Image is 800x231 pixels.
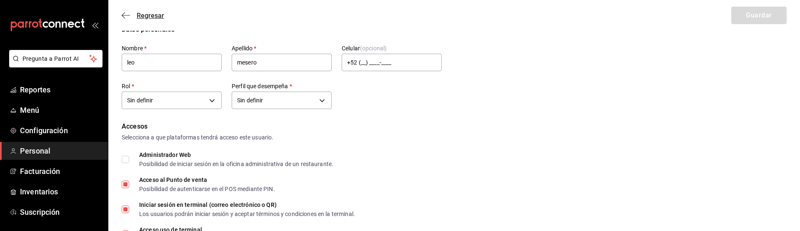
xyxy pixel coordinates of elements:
span: Configuración [20,125,101,136]
button: Regresar [122,12,164,20]
div: Administrador Web [139,152,333,158]
div: Acceso al Punto de venta [139,177,275,183]
span: Regresar [137,12,164,20]
label: Perfil que desempeña [232,83,332,89]
div: Los usuarios podrán iniciar sesión y aceptar términos y condiciones en la terminal. [139,211,355,217]
span: Suscripción [20,206,101,218]
span: Personal [20,145,101,156]
div: Selecciona a que plataformas tendrá acceso este usuario. [122,133,787,142]
span: Menú [20,104,101,116]
a: Pregunta a Parrot AI [6,60,102,69]
label: Celular [342,45,442,51]
div: Sin definir [232,92,332,109]
div: Sin definir [122,92,222,109]
div: Iniciar sesión en terminal (correo electrónico o QR) [139,202,355,208]
label: Rol [122,83,222,89]
label: Nombre [122,45,222,51]
div: Posibilidad de iniciar sesión en la oficina administrativa de un restaurante. [139,161,333,167]
div: Accesos [122,122,787,132]
label: Apellido [232,45,332,51]
span: (opcional) [360,45,387,52]
button: Pregunta a Parrot AI [9,50,102,67]
span: Inventarios [20,186,101,197]
div: Posibilidad de autenticarse en el POS mediante PIN. [139,186,275,192]
span: Reportes [20,84,101,95]
button: open_drawer_menu [92,22,98,28]
span: Pregunta a Parrot AI [22,55,90,63]
span: Facturación [20,166,101,177]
